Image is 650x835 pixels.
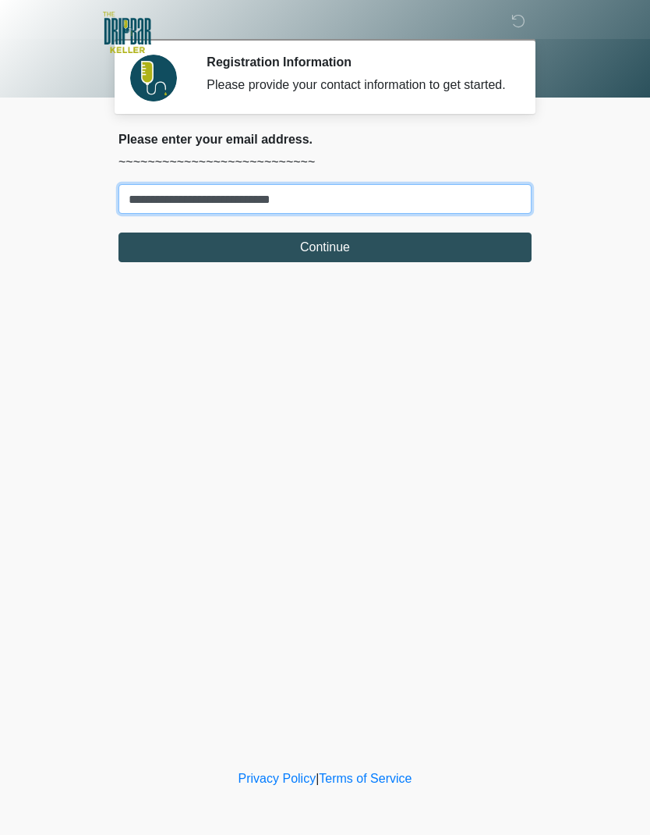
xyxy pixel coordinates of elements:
a: Terms of Service [319,772,412,785]
p: ~~~~~~~~~~~~~~~~~~~~~~~~~~~ [118,153,532,172]
button: Continue [118,233,532,262]
img: The DRIPBaR - Keller Logo [103,12,151,53]
a: | [316,772,319,785]
a: Privacy Policy [238,772,316,785]
div: Please provide your contact information to get started. [207,76,508,94]
img: Agent Avatar [130,55,177,101]
h2: Please enter your email address. [118,132,532,147]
